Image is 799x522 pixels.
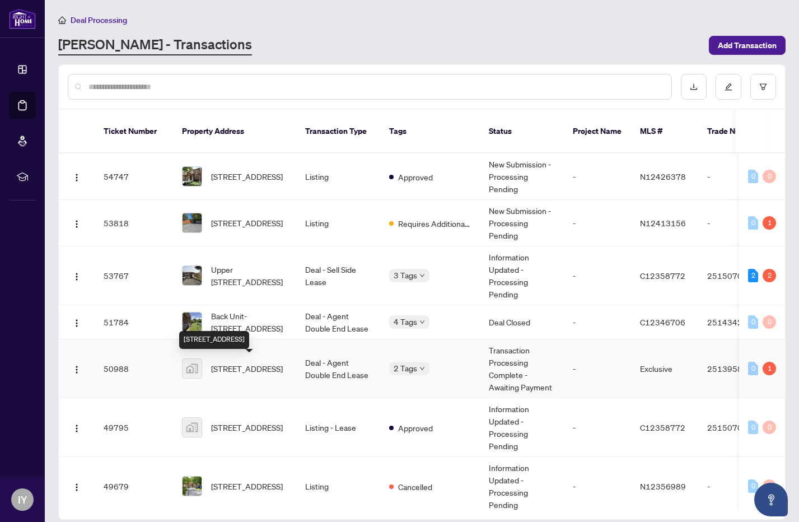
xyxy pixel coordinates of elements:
div: 0 [763,315,776,329]
th: Trade Number [698,110,777,153]
img: Logo [72,173,81,182]
span: Deal Processing [71,15,127,25]
span: down [419,273,425,278]
span: Requires Additional Docs [398,217,471,230]
td: 53767 [95,246,173,305]
div: 0 [763,421,776,434]
span: C12358772 [640,422,685,432]
td: New Submission - Processing Pending [480,200,564,246]
td: Listing [296,457,380,516]
td: New Submission - Processing Pending [480,153,564,200]
span: N12426378 [640,171,686,181]
td: Information Updated - Processing Pending [480,398,564,457]
td: Deal - Agent Double End Lease [296,339,380,398]
a: [PERSON_NAME] - Transactions [58,35,252,55]
button: filter [750,74,776,100]
div: 2 [763,269,776,282]
span: Add Transaction [718,36,777,54]
td: 49679 [95,457,173,516]
td: - [564,457,631,516]
span: 3 Tags [394,269,417,282]
img: Logo [72,365,81,374]
button: download [681,74,707,100]
td: - [564,246,631,305]
button: Logo [68,167,86,185]
span: IY [18,492,27,507]
img: thumbnail-img [183,418,202,437]
div: 0 [748,170,758,183]
td: 49795 [95,398,173,457]
span: edit [725,83,732,91]
div: 0 [748,421,758,434]
td: 50988 [95,339,173,398]
span: Approved [398,171,433,183]
div: 0 [748,362,758,375]
button: edit [716,74,741,100]
th: Project Name [564,110,631,153]
img: thumbnail-img [183,359,202,378]
th: Transaction Type [296,110,380,153]
span: [STREET_ADDRESS] [211,217,283,229]
span: C12358772 [640,271,685,281]
td: Information Updated - Processing Pending [480,457,564,516]
th: Ticket Number [95,110,173,153]
button: Logo [68,267,86,285]
td: 2514342 [698,305,777,339]
th: Property Address [173,110,296,153]
img: thumbnail-img [183,266,202,285]
img: Logo [72,424,81,433]
button: Open asap [754,483,788,516]
img: logo [9,8,36,29]
td: 53818 [95,200,173,246]
div: 1 [763,216,776,230]
span: home [58,16,66,24]
button: Logo [68,214,86,232]
td: - [564,339,631,398]
span: filter [759,83,767,91]
td: Transaction Processing Complete - Awaiting Payment [480,339,564,398]
span: Approved [398,422,433,434]
div: 2 [748,269,758,282]
th: MLS # [631,110,698,153]
span: download [690,83,698,91]
td: 2513958 [698,339,777,398]
span: Back Unit-[STREET_ADDRESS] [211,310,287,334]
th: Status [480,110,564,153]
th: Tags [380,110,480,153]
td: - [698,200,777,246]
td: 54747 [95,153,173,200]
span: down [419,366,425,371]
td: Listing - Lease [296,398,380,457]
span: [STREET_ADDRESS] [211,170,283,183]
span: [STREET_ADDRESS] [211,362,283,375]
span: Upper [STREET_ADDRESS] [211,263,287,288]
td: - [698,153,777,200]
div: 0 [763,479,776,493]
td: 51784 [95,305,173,339]
img: Logo [72,220,81,229]
td: Information Updated - Processing Pending [480,246,564,305]
span: N12413156 [640,218,686,228]
img: Logo [72,319,81,328]
td: Deal - Sell Side Lease [296,246,380,305]
button: Add Transaction [709,36,786,55]
td: 2515070 [698,246,777,305]
span: Exclusive [640,363,672,374]
td: Listing [296,200,380,246]
div: 1 [763,362,776,375]
img: thumbnail-img [183,213,202,232]
td: Listing [296,153,380,200]
div: 0 [748,315,758,329]
td: 2515070 [698,398,777,457]
img: thumbnail-img [183,167,202,186]
img: Logo [72,483,81,492]
img: thumbnail-img [183,313,202,332]
span: Cancelled [398,481,432,493]
td: - [698,457,777,516]
span: [STREET_ADDRESS] [211,421,283,434]
button: Logo [68,313,86,331]
img: thumbnail-img [183,477,202,496]
td: - [564,153,631,200]
span: [STREET_ADDRESS] [211,480,283,492]
td: - [564,398,631,457]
